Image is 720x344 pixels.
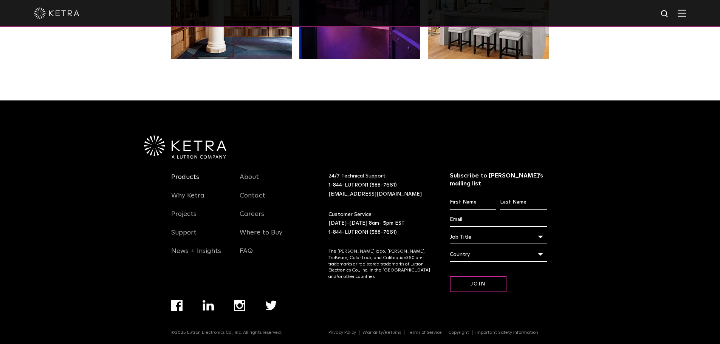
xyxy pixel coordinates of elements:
a: About [240,173,259,190]
img: Ketra-aLutronCo_White_RGB [144,136,226,159]
a: Careers [240,210,264,227]
a: [EMAIL_ADDRESS][DOMAIN_NAME] [328,191,422,197]
a: Copyright [445,330,472,335]
img: linkedin [203,300,214,311]
h3: Subscribe to [PERSON_NAME]’s mailing list [450,172,547,188]
div: Navigation Menu [171,300,297,330]
img: facebook [171,300,183,311]
a: FAQ [240,247,253,264]
p: The [PERSON_NAME] logo, [PERSON_NAME], TruBeam, Color Lock, and Calibration360 are trademarks or ... [328,248,431,280]
input: Email [450,213,547,227]
a: Important Safety Information [472,330,541,335]
a: Projects [171,210,197,227]
a: Products [171,173,199,190]
a: News + Insights [171,247,221,264]
a: Why Ketra [171,191,204,209]
a: Where to Buy [240,228,282,246]
a: Support [171,228,197,246]
img: search icon [660,9,670,19]
div: Job Title [450,230,547,244]
input: Last Name [500,195,547,210]
div: Navigation Menu [328,330,549,335]
a: Warranty/Returns [359,330,404,335]
div: Navigation Menu [171,172,229,264]
div: Country [450,247,547,262]
div: Navigation Menu [240,172,297,264]
a: Contact [240,191,265,209]
a: Terms of Service [404,330,445,335]
input: First Name [450,195,496,210]
a: 1-844-LUTRON1 (588-7661) [328,182,397,188]
input: Join [450,276,506,292]
img: twitter [265,301,277,310]
a: Privacy Policy [325,330,359,335]
a: 1-844-LUTRON1 (588-7661) [328,230,397,235]
p: Customer Service: [DATE]-[DATE] 8am- 5pm EST [328,210,431,237]
img: instagram [234,300,245,311]
img: ketra-logo-2019-white [34,8,79,19]
p: ©2025 Lutron Electronics Co., Inc. All rights reserved. [171,330,282,335]
img: Hamburger%20Nav.svg [678,9,686,17]
p: 24/7 Technical Support: [328,172,431,199]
